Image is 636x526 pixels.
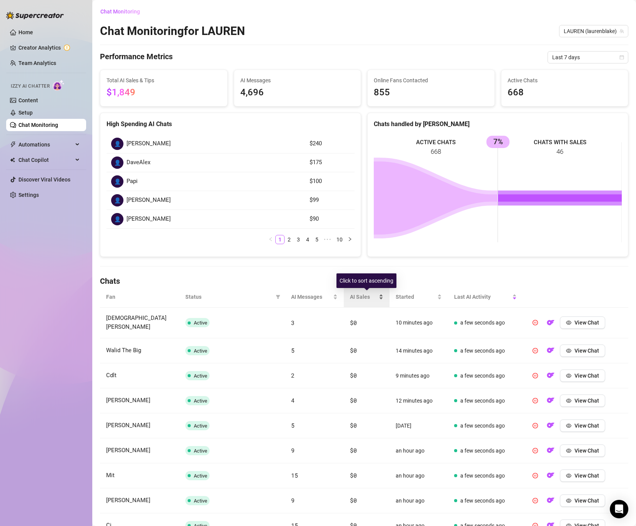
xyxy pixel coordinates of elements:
[566,473,571,478] span: eye
[350,371,356,379] span: $0
[111,138,123,150] div: 👤
[533,423,538,428] span: pause-circle
[291,471,298,479] span: 15
[106,497,150,504] span: [PERSON_NAME]
[454,293,511,301] span: Last AI Activity
[294,235,303,244] a: 3
[11,83,50,90] span: Izzy AI Chatter
[127,139,171,148] span: [PERSON_NAME]
[610,500,628,518] div: Open Intercom Messenger
[547,396,554,404] img: OF
[266,235,275,244] button: left
[544,399,557,405] a: OF
[291,346,295,354] span: 5
[508,76,622,85] span: Active Chats
[566,398,571,403] span: eye
[350,346,356,354] span: $0
[310,215,350,224] article: $90
[185,293,273,301] span: Status
[574,398,599,404] span: View Chat
[390,463,448,488] td: an hour ago
[18,29,33,35] a: Home
[18,154,73,166] span: Chat Copilot
[460,398,505,404] span: a few seconds ago
[291,371,295,379] span: 2
[544,345,557,357] button: OF
[560,494,605,507] button: View Chat
[552,52,624,63] span: Last 7 days
[274,291,282,303] span: filter
[106,347,141,354] span: Walid The Big
[194,320,207,326] span: Active
[574,448,599,454] span: View Chat
[345,235,355,244] li: Next Page
[544,316,557,329] button: OF
[276,295,280,299] span: filter
[345,235,355,244] button: right
[291,496,295,504] span: 9
[294,235,303,244] li: 3
[107,87,135,98] span: $1,849
[312,235,321,244] li: 5
[194,498,207,504] span: Active
[127,196,171,205] span: [PERSON_NAME]
[544,394,557,407] button: OF
[566,423,571,428] span: eye
[344,286,390,308] th: AI Sales
[460,373,505,379] span: a few seconds ago
[106,422,150,429] span: [PERSON_NAME]
[194,373,207,379] span: Active
[374,85,488,100] span: 855
[285,235,293,244] a: 2
[111,156,123,169] div: 👤
[574,473,599,479] span: View Chat
[350,471,356,479] span: $0
[390,388,448,413] td: 12 minutes ago
[566,320,571,325] span: eye
[100,5,146,18] button: Chat Monitoring
[396,293,436,301] span: Started
[544,419,557,432] button: OF
[291,319,295,326] span: 3
[310,139,350,148] article: $240
[547,319,554,326] img: OF
[291,293,331,301] span: AI Messages
[544,494,557,507] button: OF
[334,235,345,244] li: 10
[18,176,70,183] a: Discover Viral Videos
[350,319,356,326] span: $0
[533,448,538,453] span: pause-circle
[566,498,571,503] span: eye
[544,349,557,355] a: OF
[348,237,352,241] span: right
[390,413,448,438] td: [DATE]
[18,97,38,103] a: Content
[111,213,123,225] div: 👤
[544,424,557,430] a: OF
[275,235,285,244] li: 1
[100,51,173,63] h4: Performance Metrics
[285,235,294,244] li: 2
[194,448,207,454] span: Active
[194,473,207,479] span: Active
[547,371,554,379] img: OF
[566,348,571,353] span: eye
[285,286,344,308] th: AI Messages
[53,80,65,91] img: AI Chatter
[106,372,117,379] span: Cdlt
[303,235,312,244] a: 4
[390,286,448,308] th: Started
[266,235,275,244] li: Previous Page
[460,320,505,326] span: a few seconds ago
[18,42,80,54] a: Creator Analytics exclamation-circle
[533,473,538,478] span: pause-circle
[111,194,123,206] div: 👤
[544,321,557,328] a: OF
[544,370,557,382] button: OF
[107,119,355,129] div: High Spending AI Chats
[194,423,207,429] span: Active
[560,370,605,382] button: View Chat
[194,348,207,354] span: Active
[390,363,448,388] td: 9 minutes ago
